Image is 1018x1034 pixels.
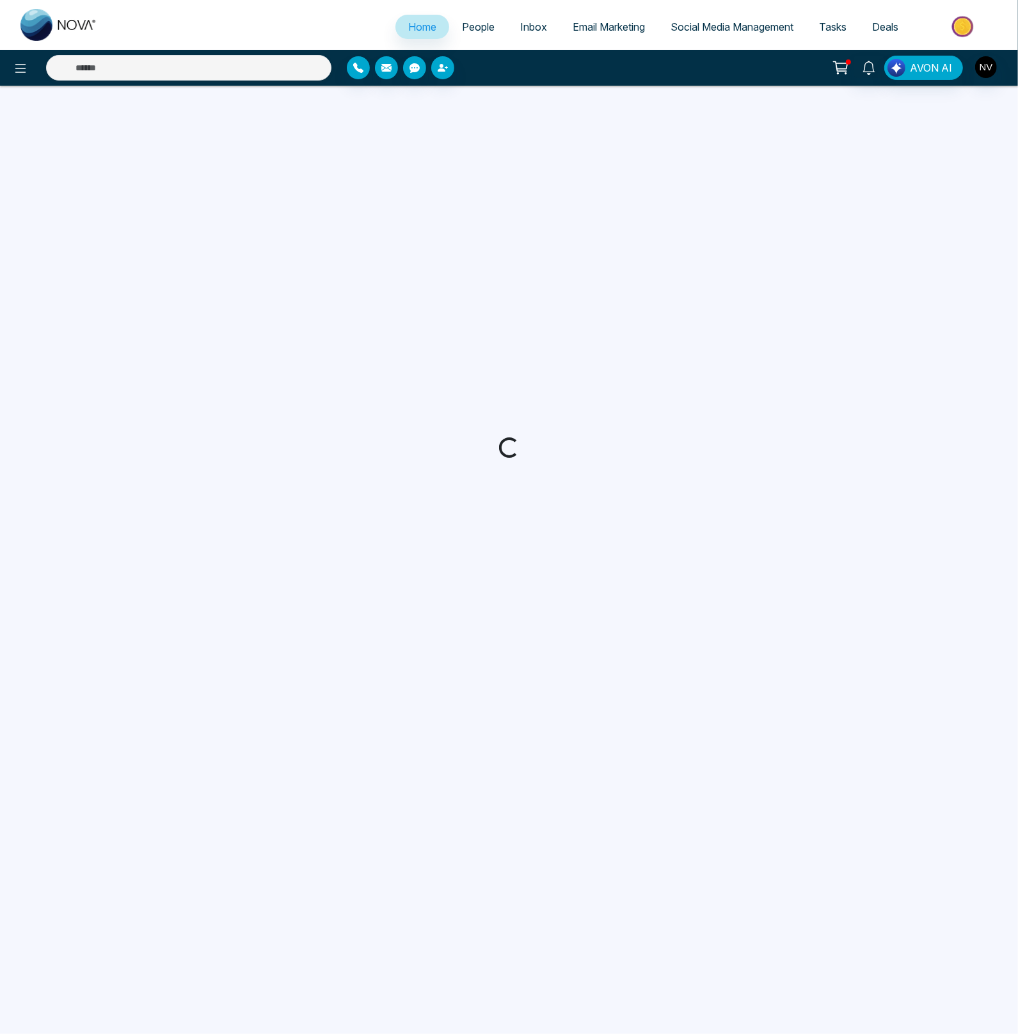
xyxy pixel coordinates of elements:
[671,20,793,33] span: Social Media Management
[884,56,963,80] button: AVON AI
[887,59,905,77] img: Lead Flow
[658,15,806,39] a: Social Media Management
[918,12,1010,41] img: Market-place.gif
[560,15,658,39] a: Email Marketing
[408,20,436,33] span: Home
[507,15,560,39] a: Inbox
[395,15,449,39] a: Home
[573,20,645,33] span: Email Marketing
[819,20,847,33] span: Tasks
[859,15,911,39] a: Deals
[872,20,898,33] span: Deals
[449,15,507,39] a: People
[910,60,952,75] span: AVON AI
[20,9,97,41] img: Nova CRM Logo
[975,56,997,78] img: User Avatar
[462,20,495,33] span: People
[806,15,859,39] a: Tasks
[520,20,547,33] span: Inbox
